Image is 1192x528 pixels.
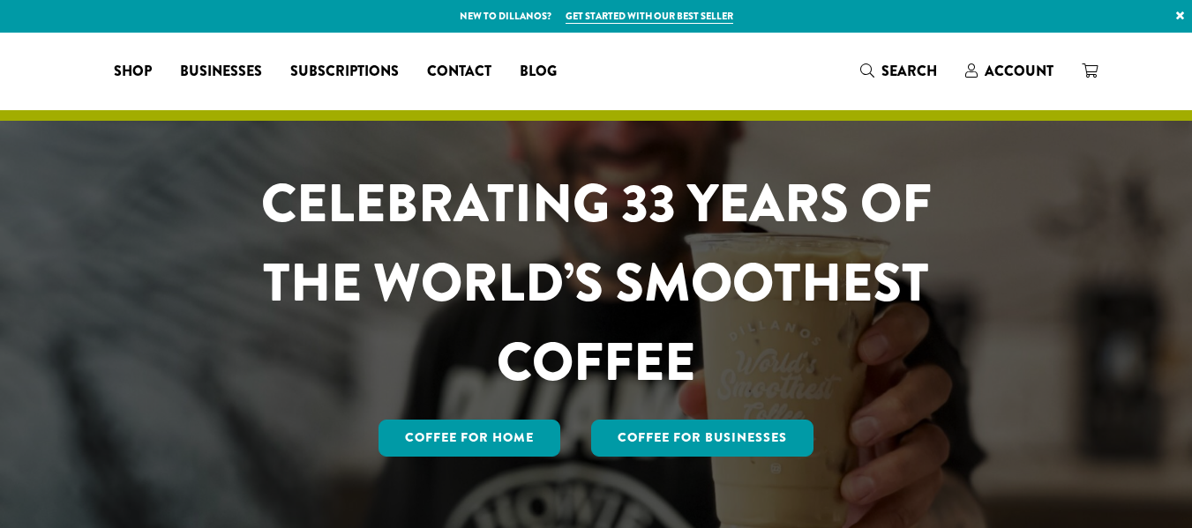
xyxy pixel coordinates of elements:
h1: CELEBRATING 33 YEARS OF THE WORLD’S SMOOTHEST COFFEE [209,164,984,402]
a: Get started with our best seller [566,9,733,24]
a: Coffee for Home [379,420,560,457]
span: Search [881,61,937,81]
span: Account [985,61,1053,81]
span: Contact [427,61,491,83]
span: Shop [114,61,152,83]
a: Search [846,56,951,86]
span: Blog [520,61,557,83]
span: Businesses [180,61,262,83]
span: Subscriptions [290,61,399,83]
a: Shop [100,57,166,86]
a: Coffee For Businesses [591,420,813,457]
